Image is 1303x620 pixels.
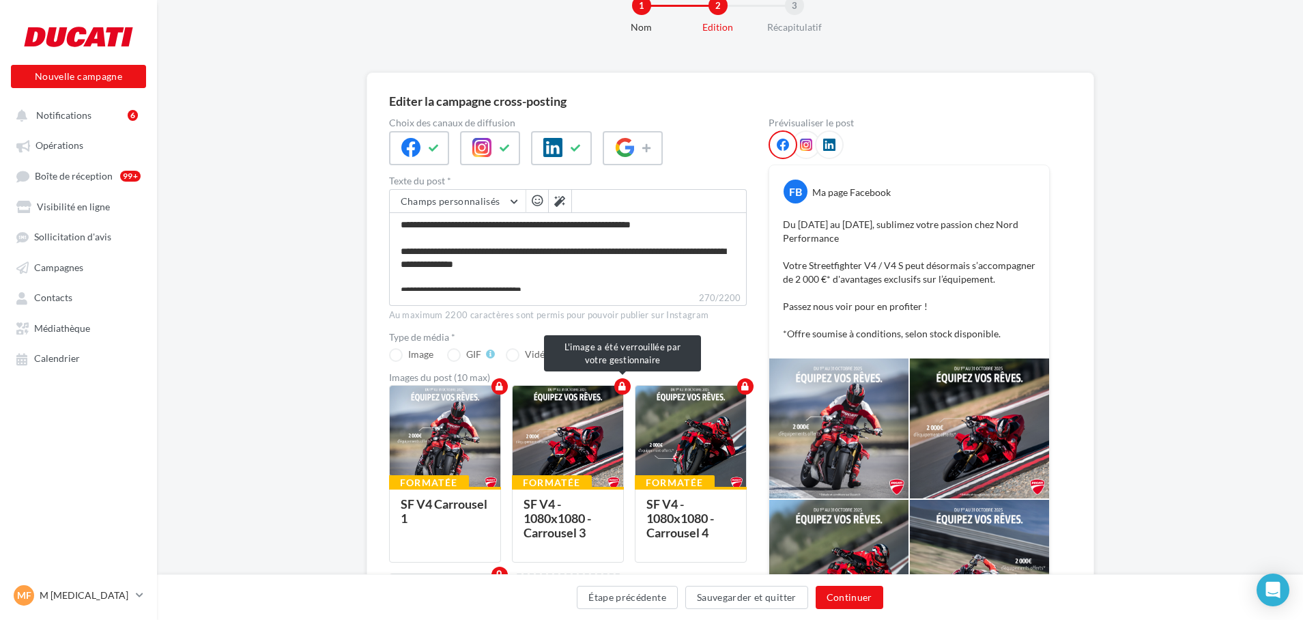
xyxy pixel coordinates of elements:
label: Type de média * [389,333,747,342]
span: Notifications [36,109,91,121]
a: Contacts [8,285,149,309]
span: Visibilité en ligne [37,201,110,212]
button: Continuer [816,586,883,609]
a: Campagnes [8,255,149,279]
div: Formatée [389,475,469,490]
a: Boîte de réception99+ [8,163,149,188]
div: Formatée [512,475,592,490]
label: Texte du post * [389,176,747,186]
p: Du [DATE] au [DATE], sublimez votre passion chez Nord Performance Votre Streetfighter V4 / V4 S p... [783,218,1035,341]
span: Médiathèque [34,322,90,334]
div: Récapitulatif [751,20,838,34]
a: Opérations [8,132,149,157]
button: Champs personnalisés [390,190,526,213]
div: Edition [674,20,762,34]
div: 6 [128,110,138,121]
span: MF [17,589,31,602]
button: Étape précédente [577,586,678,609]
a: Calendrier [8,346,149,370]
button: Notifications 6 [8,102,143,127]
span: Champs personnalisés [401,195,500,207]
span: Calendrier [34,353,80,365]
div: Formatée [635,475,715,490]
div: Au maximum 2200 caractères sont permis pour pouvoir publier sur Instagram [389,309,747,322]
div: Nom [598,20,685,34]
div: Editer la campagne cross-posting [389,95,567,107]
label: 270/2200 [389,291,747,306]
span: Campagnes [34,262,83,273]
div: SF V4 Carrousel 1 [401,496,487,526]
p: M [MEDICAL_DATA] [40,589,130,602]
div: Ma page Facebook [812,186,891,199]
a: Visibilité en ligne [8,194,149,219]
button: Nouvelle campagne [11,65,146,88]
a: MF M [MEDICAL_DATA] [11,582,146,608]
div: FB [784,180,807,203]
div: 99+ [120,171,141,182]
div: SF V4 - 1080x1080 - Carrousel 4 [646,496,714,540]
a: Sollicitation d'avis [8,224,149,249]
span: Opérations [35,140,83,152]
div: Prévisualiser le post [769,118,1050,128]
span: Sollicitation d'avis [34,231,111,243]
div: SF V4 - 1080x1080 - Carrousel 3 [524,496,591,540]
button: Sauvegarder et quitter [685,586,808,609]
div: Images du post (10 max) [389,373,747,382]
label: Choix des canaux de diffusion [389,118,747,128]
span: Contacts [34,292,72,304]
span: Boîte de réception [35,170,113,182]
div: L'image a été verrouillée par votre gestionnaire [544,335,701,371]
a: Médiathèque [8,315,149,340]
div: Open Intercom Messenger [1257,574,1289,606]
